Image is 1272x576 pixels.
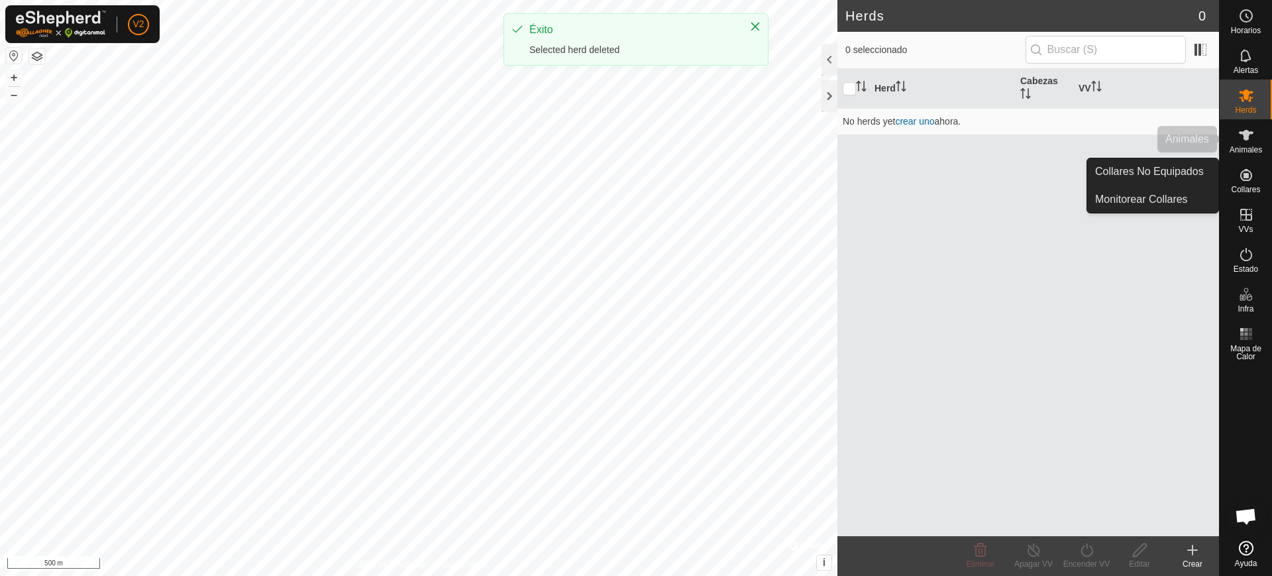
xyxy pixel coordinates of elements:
[1230,146,1262,154] span: Animales
[845,8,1198,24] h2: Herds
[1235,106,1256,114] span: Herds
[529,43,736,57] div: Selected herd deleted
[1234,66,1258,74] span: Alertas
[6,87,22,103] button: –
[132,17,144,31] span: V2
[1198,6,1206,26] span: 0
[1015,69,1073,109] th: Cabezas
[817,555,831,570] button: i
[1234,265,1258,273] span: Estado
[1020,90,1031,101] p-sorticon: Activar para ordenar
[1231,27,1261,34] span: Horarios
[746,17,765,36] button: Close
[966,559,994,569] span: Eliminar
[16,11,106,38] img: Logo Gallagher
[1113,558,1166,570] div: Editar
[845,43,1026,57] span: 0 seleccionado
[1235,559,1257,567] span: Ayuda
[1095,164,1204,180] span: Collares No Equipados
[823,557,825,568] span: i
[6,70,22,86] button: +
[895,116,934,127] a: crear uno
[1238,305,1253,313] span: Infra
[1166,558,1219,570] div: Crear
[1060,558,1113,570] div: Encender VV
[896,83,906,93] p-sorticon: Activar para ordenar
[529,22,736,38] div: Éxito
[1091,83,1102,93] p-sorticon: Activar para ordenar
[1223,345,1269,361] span: Mapa de Calor
[1007,558,1060,570] div: Apagar VV
[1238,225,1253,233] span: VVs
[29,48,45,64] button: Capas del Mapa
[6,48,22,64] button: Restablecer Mapa
[1087,186,1218,213] a: Monitorear Collares
[1026,36,1186,64] input: Buscar (S)
[1226,496,1266,536] div: Chat abierto
[1220,536,1272,573] a: Ayuda
[350,559,427,571] a: Política de Privacidad
[1095,192,1188,207] span: Monitorear Collares
[869,69,1015,109] th: Herd
[1231,186,1260,194] span: Collares
[443,559,487,571] a: Contáctenos
[1087,158,1218,185] a: Collares No Equipados
[837,108,1219,135] td: No herds yet ahora.
[856,83,867,93] p-sorticon: Activar para ordenar
[1073,69,1219,109] th: VV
